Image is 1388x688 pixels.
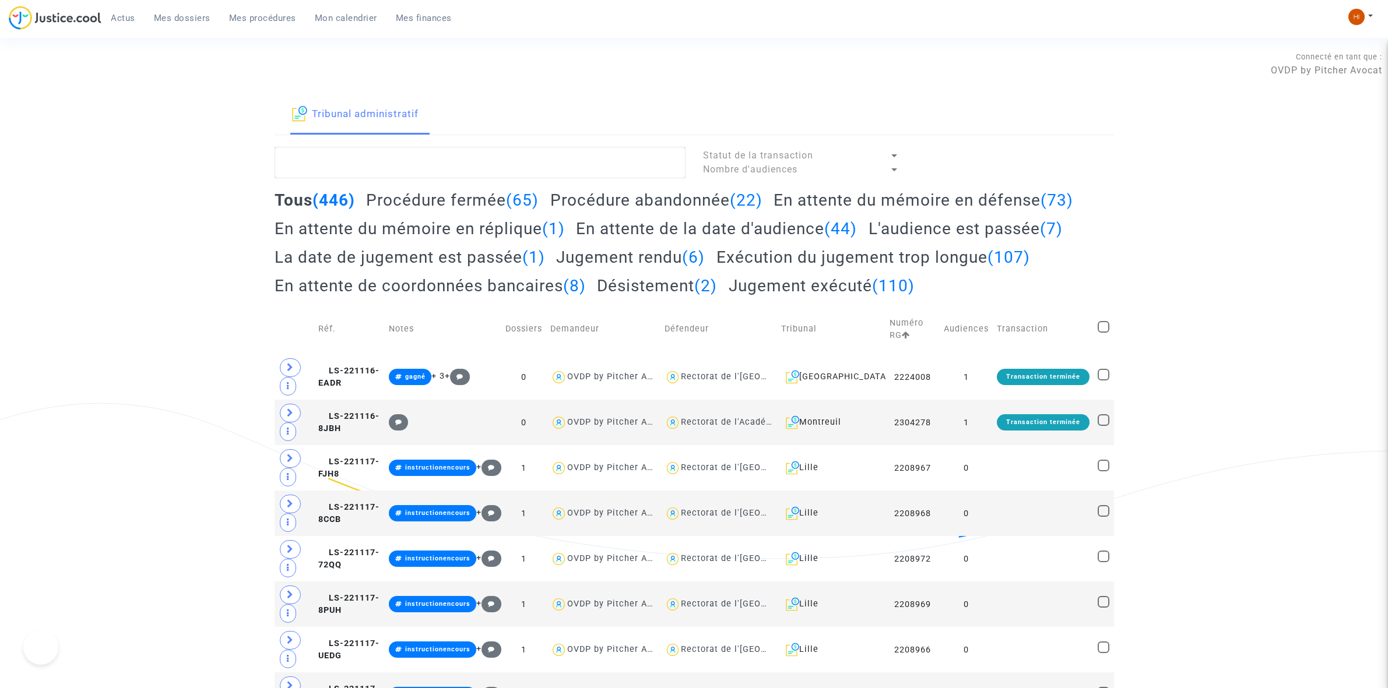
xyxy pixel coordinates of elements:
[988,248,1030,267] span: (107)
[550,505,567,522] img: icon-user.svg
[774,190,1073,210] h2: En attente du mémoire en défense
[786,370,799,384] img: icon-archive.svg
[501,581,546,627] td: 1
[567,553,671,563] div: OVDP by Pitcher Avocat
[576,218,857,239] h2: En attente de la date d'audience
[665,369,681,386] img: icon-user.svg
[1296,52,1382,61] span: Connecté en tant que :
[786,597,799,611] img: icon-archive.svg
[681,508,830,518] div: Rectorat de l'[GEOGRAPHIC_DATA]
[476,462,501,472] span: +
[275,247,545,267] h2: La date de jugement est passée
[396,13,452,23] span: Mes finances
[550,551,567,567] img: icon-user.svg
[501,400,546,445] td: 0
[546,304,660,354] td: Demandeur
[567,463,671,472] div: OVDP by Pitcher Avocat
[154,13,210,23] span: Mes dossiers
[23,630,58,665] iframe: Help Scout Beacon - Open
[476,507,501,517] span: +
[312,190,355,210] span: (446)
[275,218,565,239] h2: En attente du mémoire en réplique
[940,491,993,536] td: 0
[1040,219,1063,238] span: (7)
[885,536,940,581] td: 2208972
[681,417,828,427] div: Rectorat de l'Académie de Créteil
[318,411,379,434] span: LS-221116-8JBH
[940,445,993,491] td: 0
[550,369,567,386] img: icon-user.svg
[550,641,567,658] img: icon-user.svg
[522,248,545,267] span: (1)
[405,555,470,562] span: instructionencours
[729,276,915,296] h2: Jugement exécuté
[220,9,305,27] a: Mes procédures
[681,372,830,382] div: Rectorat de l'[GEOGRAPHIC_DATA]
[550,596,567,613] img: icon-user.svg
[681,553,830,563] div: Rectorat de l'[GEOGRAPHIC_DATA]
[716,247,1030,267] h2: Exécution du jugement trop longue
[872,276,915,295] span: (110)
[997,414,1090,431] div: Transaction terminée
[405,509,470,517] span: instructionencours
[542,219,565,238] span: (1)
[550,460,567,477] img: icon-user.svg
[885,627,940,672] td: 2208966
[681,644,830,654] div: Rectorat de l'[GEOGRAPHIC_DATA]
[101,9,145,27] a: Actus
[292,105,308,122] img: icon-archive.svg
[405,373,426,380] span: gagné
[993,304,1094,354] td: Transaction
[556,247,705,267] h2: Jugement rendu
[366,190,539,210] h2: Procédure fermée
[885,445,940,491] td: 2208967
[665,414,681,431] img: icon-user.svg
[318,457,379,479] span: LS-221117-FJH8
[781,597,882,611] div: Lille
[781,506,882,520] div: Lille
[292,95,419,135] a: Tribunal administratif
[781,552,882,566] div: Lille
[786,506,799,520] img: icon-archive.svg
[786,461,799,475] img: icon-archive.svg
[567,508,671,518] div: OVDP by Pitcher Avocat
[885,304,940,354] td: Numéro RG
[501,445,546,491] td: 1
[940,581,993,627] td: 0
[431,371,445,381] span: + 3
[501,627,546,672] td: 1
[476,644,501,654] span: +
[781,461,882,475] div: Lille
[145,9,220,27] a: Mes dossiers
[318,638,379,661] span: LS-221117-UEDG
[111,13,135,23] span: Actus
[703,164,797,175] span: Nombre d'audiences
[781,415,882,429] div: Montreuil
[786,643,799,657] img: icon-archive.svg
[665,460,681,477] img: icon-user.svg
[405,600,470,608] span: instructionencours
[940,354,993,400] td: 1
[385,304,501,354] td: Notes
[314,304,385,354] td: Réf.
[501,491,546,536] td: 1
[781,370,882,384] div: [GEOGRAPHIC_DATA]
[318,593,379,616] span: LS-221117-8PUH
[550,190,762,210] h2: Procédure abandonnée
[997,369,1090,385] div: Transaction terminée
[681,599,830,609] div: Rectorat de l'[GEOGRAPHIC_DATA]
[275,190,355,210] h2: Tous
[885,491,940,536] td: 2208968
[386,9,461,27] a: Mes finances
[682,248,705,267] span: (6)
[665,551,681,567] img: icon-user.svg
[869,218,1063,239] h2: L'audience est passée
[1348,9,1365,25] img: fc99b196863ffcca57bb8fe2645aafd9
[781,643,882,657] div: Lille
[229,13,296,23] span: Mes procédures
[1041,190,1073,210] span: (73)
[567,644,671,654] div: OVDP by Pitcher Avocat
[730,190,762,210] span: (22)
[567,417,671,427] div: OVDP by Pitcher Avocat
[9,6,101,30] img: jc-logo.svg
